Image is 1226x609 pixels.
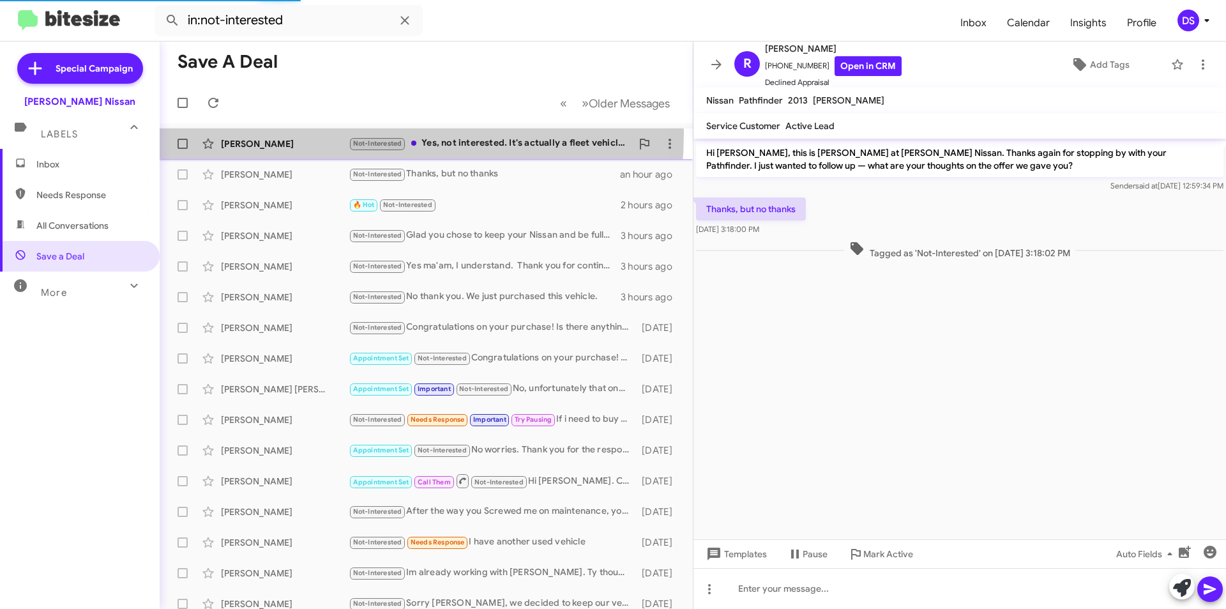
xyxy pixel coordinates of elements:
[24,95,135,108] div: [PERSON_NAME] Nissan
[696,224,759,234] span: [DATE] 3:18:00 PM
[155,5,423,36] input: Search
[349,351,635,366] div: Congratulations on your purchase! Is there anything we could have done differently to earn your b...
[1106,543,1188,566] button: Auto Fields
[621,291,683,304] div: 3 hours ago
[349,443,635,458] div: No worries. Thank you for the response. Hope you have a great weekend!
[1060,4,1117,42] a: Insights
[178,52,278,72] h1: Save a Deal
[1110,181,1223,190] span: Sender [DATE] 12:59:34 PM
[353,323,402,332] span: Not-Interested
[1177,10,1199,31] div: DS
[635,413,683,426] div: [DATE]
[473,415,506,424] span: Important
[221,444,349,457] div: [PERSON_NAME]
[221,475,349,488] div: [PERSON_NAME]
[785,120,835,132] span: Active Lead
[221,229,349,242] div: [PERSON_NAME]
[41,287,67,298] span: More
[221,413,349,426] div: [PERSON_NAME]
[635,383,683,396] div: [DATE]
[349,228,621,243] div: Glad you chose to keep your Nissan and be fully protected - I appreciate you choosing us for your...
[1167,10,1212,31] button: DS
[221,567,349,580] div: [PERSON_NAME]
[743,54,752,74] span: R
[353,415,402,424] span: Not-Interested
[221,352,349,365] div: [PERSON_NAME]
[803,543,828,566] span: Pause
[813,95,884,106] span: [PERSON_NAME]
[353,569,402,577] span: Not-Interested
[221,291,349,304] div: [PERSON_NAME]
[1117,4,1167,42] a: Profile
[36,158,145,171] span: Inbox
[635,536,683,549] div: [DATE]
[704,543,767,566] span: Templates
[353,478,409,486] span: Appointment Set
[459,385,508,393] span: Not-Interested
[838,543,923,566] button: Mark Active
[765,56,902,76] span: [PHONE_NUMBER]
[1135,181,1158,190] span: said at
[353,231,402,240] span: Not-Interested
[353,446,409,454] span: Appointment Set
[635,444,683,457] div: [DATE]
[1034,53,1165,76] button: Add Tags
[997,4,1060,42] a: Calendar
[17,53,143,84] a: Special Campaign
[221,321,349,334] div: [PERSON_NAME]
[635,567,683,580] div: [DATE]
[777,543,838,566] button: Pause
[221,536,349,549] div: [PERSON_NAME]
[620,168,683,181] div: an hour ago
[635,505,683,518] div: [DATE]
[353,170,402,178] span: Not-Interested
[353,139,402,148] span: Not-Interested
[635,352,683,365] div: [DATE]
[353,538,402,546] span: Not-Interested
[349,473,635,489] div: Hi [PERSON_NAME]. Called and left a vm for you. Do you have any used Armada options to discuss th...
[411,415,465,424] span: Needs Response
[418,354,467,362] span: Not-Interested
[788,95,808,106] span: 2013
[706,95,734,106] span: Nissan
[950,4,997,42] span: Inbox
[621,229,683,242] div: 3 hours ago
[353,201,375,209] span: 🔥 Hot
[706,120,780,132] span: Service Customer
[353,507,402,516] span: Not-Interested
[221,199,349,212] div: [PERSON_NAME]
[349,412,635,427] div: If i need to buy other one
[765,76,902,89] span: Declined Appraisal
[560,95,567,111] span: «
[574,90,677,116] button: Next
[353,354,409,362] span: Appointment Set
[621,199,683,212] div: 2 hours ago
[553,90,677,116] nav: Page navigation example
[635,321,683,334] div: [DATE]
[844,241,1075,259] span: Tagged as 'Not-Interested' on [DATE] 3:18:02 PM
[353,385,409,393] span: Appointment Set
[515,415,552,424] span: Try Pausing
[349,566,635,580] div: Im already working with [PERSON_NAME]. Ty though
[1116,543,1177,566] span: Auto Fields
[221,260,349,273] div: [PERSON_NAME]
[221,137,349,150] div: [PERSON_NAME]
[383,201,432,209] span: Not-Interested
[349,289,621,304] div: No thank you. We just purchased this vehicle.
[411,538,465,546] span: Needs Response
[221,168,349,181] div: [PERSON_NAME]
[221,383,349,396] div: [PERSON_NAME] [PERSON_NAME]
[696,197,806,220] p: Thanks, but no thanks
[418,478,451,486] span: Call Them
[353,599,402,608] span: Not-Interested
[349,259,621,274] div: Yes ma'am, I understand. Thank you for continuing to choose us to service and purchase vehicles f...
[418,385,451,393] span: Important
[552,90,575,116] button: Previous
[36,219,109,232] span: All Conversations
[696,141,1223,177] p: Hi [PERSON_NAME], this is [PERSON_NAME] at [PERSON_NAME] Nissan. Thanks again for stopping by wit...
[349,167,620,181] div: Thanks, but no thanks
[349,535,635,550] div: I have another used vehicle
